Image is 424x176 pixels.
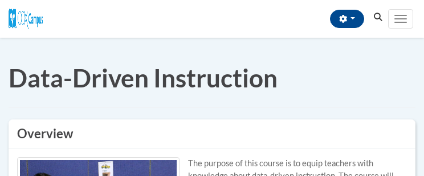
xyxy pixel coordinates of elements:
a: Cox Campus [9,13,43,23]
span: Data-Driven Instruction [9,63,278,93]
button: Search [370,10,387,24]
h3: Overview [17,125,407,143]
img: Cox Campus [9,9,43,29]
button: Account Settings [330,10,364,28]
i:  [373,13,384,22]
